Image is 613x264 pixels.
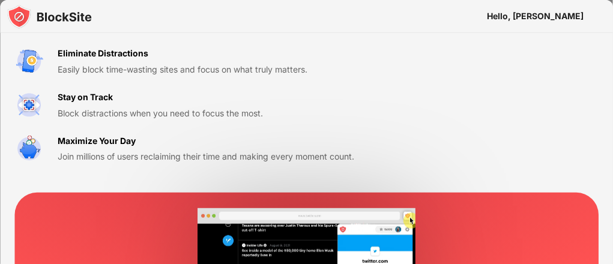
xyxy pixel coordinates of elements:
[58,134,136,148] div: Maximize Your Day
[58,107,354,120] div: Block distractions when you need to focus the most.
[14,91,43,119] img: value-focus.svg
[488,11,584,21] div: Hello, [PERSON_NAME]
[58,150,354,163] div: Join millions of users reclaiming their time and making every moment count.
[58,91,113,104] div: Stay on Track
[58,63,354,76] div: Easily block time-wasting sites and focus on what truly matters.
[14,134,43,163] img: value-safe-time.svg
[14,47,43,76] img: value-avoid-distractions.svg
[58,47,148,60] div: Eliminate Distractions
[7,5,92,29] img: logo-blocksite.svg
